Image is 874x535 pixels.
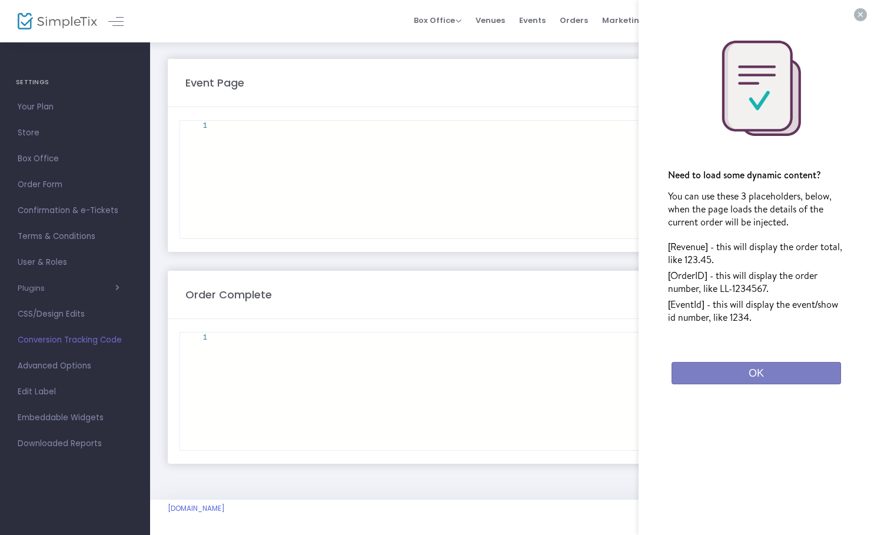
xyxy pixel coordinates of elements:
span: Downloaded Reports [18,436,132,451]
m-panel-title: Event Page [185,75,244,91]
p: [EventId] - this will display the event/show id number, like 1234. [668,298,845,324]
p: You can use these 3 placeholders, below, when the page loads the details of the current order wil... [668,190,845,228]
p: Need to load some dynamic content? [668,168,845,182]
span: Confirmation & e-Tickets [18,203,132,218]
span: Events [519,5,546,35]
p: [Revenue] - this will display the order total, like 123.45. [668,240,845,266]
span: Store [18,125,132,141]
button: OK [672,362,841,384]
img: Checklist Icon [703,35,809,141]
span: Orders [560,5,588,35]
span: Order Form [18,177,132,192]
span: Advanced Options [18,358,132,374]
span: Embeddable Widgets [18,410,132,426]
span: Marketing [602,15,652,26]
div: 1 [186,121,207,131]
span: Box Office [414,15,461,26]
span: Terms & Conditions [18,229,132,244]
span: Box Office [18,151,132,167]
textarea: Editor content;Press Alt+F1 for Accessibility Options. [222,121,223,131]
span: Your Plan [18,99,132,115]
span: Conversion Tracking Code [18,333,132,348]
span: CSS/Design Edits [18,307,132,322]
m-panel-title: Order Complete [185,287,272,303]
p: [OrderID] - this will display the order number, like LL-1234567. [668,269,845,295]
span: User & Roles [18,255,132,270]
span: Venues [476,5,505,35]
span: Edit Label [18,384,132,400]
textarea: Editor content;Press Alt+F1 for Accessibility Options. [222,333,223,343]
div: 1 [186,333,207,343]
h4: SETTINGS [16,71,134,94]
button: Plugins [18,284,119,293]
a: [DOMAIN_NAME] [168,504,225,513]
button: × [854,8,867,21]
